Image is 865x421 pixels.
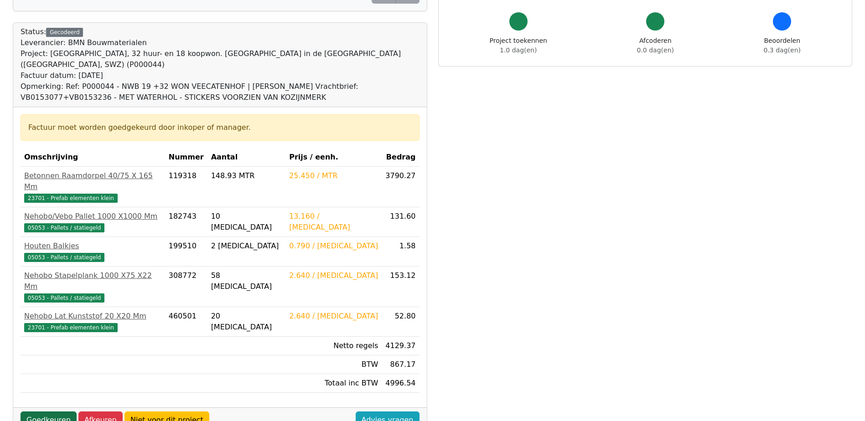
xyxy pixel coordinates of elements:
[24,293,104,303] span: 05053 - Pallets / statiegeld
[21,26,420,103] div: Status:
[382,167,419,207] td: 3790.27
[24,194,118,203] span: 23701 - Prefab elementen klein
[500,46,537,54] span: 1.0 dag(en)
[382,237,419,267] td: 1.58
[207,148,286,167] th: Aantal
[637,36,674,55] div: Afcoderen
[285,337,382,355] td: Netto regels
[637,46,674,54] span: 0.0 dag(en)
[285,355,382,374] td: BTW
[165,307,207,337] td: 460501
[24,323,118,332] span: 23701 - Prefab elementen klein
[764,46,801,54] span: 0.3 dag(en)
[764,36,801,55] div: Beoordelen
[24,270,161,303] a: Nehobo Stapelplank 1000 X75 X22 Mm05053 - Pallets / statiegeld
[382,374,419,393] td: 4996.54
[285,374,382,393] td: Totaal inc BTW
[24,211,161,233] a: Nehobo/Vebo Pallet 1000 X1000 Mm05053 - Pallets / statiegeld
[211,211,282,233] div: 10 [MEDICAL_DATA]
[289,170,378,181] div: 25.450 / MTR
[165,167,207,207] td: 119318
[289,270,378,281] div: 2.640 / [MEDICAL_DATA]
[382,267,419,307] td: 153.12
[382,307,419,337] td: 52.80
[24,211,161,222] div: Nehobo/Vebo Pallet 1000 X1000 Mm
[24,170,161,192] div: Betonnen Raamdorpel 40/75 X 165 Mm
[24,311,161,333] a: Nehobo Lat Kunststof 20 X20 Mm23701 - Prefab elementen klein
[165,148,207,167] th: Nummer
[382,355,419,374] td: 867.17
[21,70,420,81] div: Factuur datum: [DATE]
[21,81,420,103] div: Opmerking: Ref: P000044 - NWB 19 +32 WON VEECATENHOF | [PERSON_NAME] Vrachtbrief: VB0153077+VB015...
[46,28,83,37] div: Gecodeerd
[21,48,420,70] div: Project: [GEOGRAPHIC_DATA], 32 huur- en 18 koopwon. [GEOGRAPHIC_DATA] in de [GEOGRAPHIC_DATA] ([G...
[211,270,282,292] div: 58 [MEDICAL_DATA]
[21,148,165,167] th: Omschrijving
[165,267,207,307] td: 308772
[21,37,420,48] div: Leverancier: BMN Bouwmaterialen
[211,311,282,333] div: 20 [MEDICAL_DATA]
[382,337,419,355] td: 4129.37
[382,207,419,237] td: 131.60
[24,241,161,262] a: Houten Balkjes05053 - Pallets / statiegeld
[211,241,282,252] div: 2 [MEDICAL_DATA]
[289,311,378,322] div: 2.640 / [MEDICAL_DATA]
[289,211,378,233] div: 13.160 / [MEDICAL_DATA]
[24,170,161,203] a: Betonnen Raamdorpel 40/75 X 165 Mm23701 - Prefab elementen klein
[165,207,207,237] td: 182743
[28,122,412,133] div: Factuur moet worden goedgekeurd door inkoper of manager.
[211,170,282,181] div: 148.93 MTR
[285,148,382,167] th: Prijs / eenh.
[24,311,161,322] div: Nehobo Lat Kunststof 20 X20 Mm
[24,253,104,262] span: 05053 - Pallets / statiegeld
[382,148,419,167] th: Bedrag
[24,241,161,252] div: Houten Balkjes
[24,270,161,292] div: Nehobo Stapelplank 1000 X75 X22 Mm
[165,237,207,267] td: 199510
[490,36,547,55] div: Project toekennen
[289,241,378,252] div: 0.790 / [MEDICAL_DATA]
[24,223,104,232] span: 05053 - Pallets / statiegeld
